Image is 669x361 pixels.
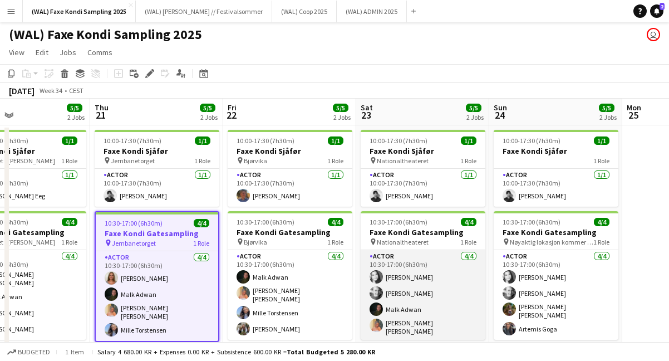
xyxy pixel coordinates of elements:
span: 4/4 [594,218,609,226]
span: 10:00-17:30 (7h30m) [237,136,294,145]
span: 1 Role [460,238,476,246]
span: 1 Role [593,238,609,246]
div: [DATE] [9,85,35,96]
app-card-role: Actor4/410:30-17:00 (6h30m)[PERSON_NAME][PERSON_NAME][PERSON_NAME] [PERSON_NAME]Artemis Goga [494,250,618,340]
span: 10:30-17:00 (6h30m) [105,219,163,227]
span: Nationaltheateret [377,157,429,165]
span: 25 [625,109,641,121]
span: Bjørvika [244,238,267,246]
span: 10:30-17:00 (6h30m) [370,218,427,226]
span: Edit [36,47,48,57]
div: 2 Jobs [333,113,351,121]
span: 10:30-17:00 (6h30m) [237,218,294,226]
span: Bjørvika [244,157,267,165]
span: 1/1 [594,136,609,145]
app-card-role: Actor4/410:30-17:00 (6h30m)[PERSON_NAME]Malk Adwan[PERSON_NAME] [PERSON_NAME]Mille Torstensen [96,251,218,341]
span: Total Budgeted 5 280.00 KR [287,348,375,356]
span: 5/5 [466,104,481,112]
span: 1 Role [193,239,209,247]
a: 2 [650,4,663,18]
span: 4/4 [461,218,476,226]
span: 1 Role [460,157,476,165]
span: Jobs [60,47,76,57]
app-card-role: Actor1/110:00-17:30 (7h30m)[PERSON_NAME] [494,169,618,207]
app-card-role: Actor4/410:30-17:00 (6h30m)[PERSON_NAME][PERSON_NAME]Malk Adwan[PERSON_NAME] [PERSON_NAME] [361,250,485,340]
span: Sun [494,103,507,113]
app-job-card: 10:30-17:00 (6h30m)4/4Faxe Kondi Gatesampling Jernbanetorget1 RoleActor4/410:30-17:00 (6h30m)[PER... [95,211,219,342]
span: 21 [93,109,109,121]
h3: Faxe Kondi Sjåfør [95,146,219,156]
span: 1 Role [593,157,609,165]
a: Jobs [55,45,81,60]
span: 23 [359,109,373,121]
span: Nøyaktig lokasjon kommer snart [510,238,593,246]
app-user-avatar: Fredrik Næss [647,28,660,41]
span: 5/5 [200,104,215,112]
button: (WAL) ADMIN 2025 [337,1,407,22]
span: 4/4 [62,218,77,226]
app-job-card: 10:30-17:00 (6h30m)4/4Faxe Kondi Gatesampling Nøyaktig lokasjon kommer snart1 RoleActor4/410:30-1... [494,211,618,340]
span: 1 Role [61,238,77,246]
span: Jernbanetorget [111,157,155,165]
app-job-card: 10:00-17:30 (7h30m)1/1Faxe Kondi Sjåfør Jernbanetorget1 RoleActor1/110:00-17:30 (7h30m)[PERSON_NAME] [95,130,219,207]
div: 2 Jobs [67,113,85,121]
span: Sat [361,103,373,113]
span: Comms [87,47,112,57]
span: 2 [660,3,665,10]
span: Fri [228,103,237,113]
h3: Faxe Kondi Gatesampling [96,228,218,238]
app-job-card: 10:00-17:30 (7h30m)1/1Faxe Kondi Sjåfør Nationaltheateret1 RoleActor1/110:00-17:30 (7h30m)[PERSON... [361,130,485,207]
a: Edit [31,45,53,60]
span: 10:00-17:30 (7h30m) [503,136,560,145]
span: Mon [627,103,641,113]
app-job-card: 10:30-17:00 (6h30m)4/4Faxe Kondi Gatesampling Nationaltheateret1 RoleActor4/410:30-17:00 (6h30m)[... [361,211,485,340]
span: 22 [226,109,237,121]
app-job-card: 10:30-17:00 (6h30m)4/4Faxe Kondi Gatesampling Bjørvika1 RoleActor4/410:30-17:00 (6h30m)Malk Adwan... [228,211,352,340]
span: 4/4 [194,219,209,227]
div: 2 Jobs [466,113,484,121]
span: 1/1 [195,136,210,145]
h3: Faxe Kondi Sjåfør [228,146,352,156]
div: 2 Jobs [200,113,218,121]
button: Budgeted [6,346,52,358]
span: Nationaltheateret [377,238,429,246]
div: CEST [69,86,83,95]
span: 1 item [61,348,88,356]
span: Thu [95,103,109,113]
span: 5/5 [599,104,614,112]
div: Salary 4 680.00 KR + Expenses 0.00 KR + Subsistence 600.00 KR = [97,348,375,356]
h1: (WAL) Faxe Kondi Sampling 2025 [9,26,202,43]
app-card-role: Actor1/110:00-17:30 (7h30m)[PERSON_NAME] [95,169,219,207]
span: 5/5 [333,104,348,112]
h3: Faxe Kondi Gatesampling [361,227,485,237]
app-card-role: Actor1/110:00-17:30 (7h30m)[PERSON_NAME] [361,169,485,207]
a: Comms [83,45,117,60]
span: Week 34 [37,86,65,95]
span: View [9,47,24,57]
div: 2 Jobs [599,113,617,121]
h3: Faxe Kondi Gatesampling [228,227,352,237]
span: 1 Role [327,238,343,246]
button: (WAL) Faxe Kondi Sampling 2025 [23,1,136,22]
span: Jernbanetorget [112,239,156,247]
h3: Faxe Kondi Gatesampling [494,227,618,237]
span: 1/1 [328,136,343,145]
span: 1/1 [62,136,77,145]
app-card-role: Actor4/410:30-17:00 (6h30m)Malk Adwan[PERSON_NAME] [PERSON_NAME]Mille Torstensen[PERSON_NAME] [228,250,352,340]
a: View [4,45,29,60]
app-job-card: 10:00-17:30 (7h30m)1/1Faxe Kondi Sjåfør1 RoleActor1/110:00-17:30 (7h30m)[PERSON_NAME] [494,130,618,207]
span: 10:00-17:30 (7h30m) [104,136,161,145]
app-job-card: 10:00-17:30 (7h30m)1/1Faxe Kondi Sjåfør Bjørvika1 RoleActor1/110:00-17:30 (7h30m)[PERSON_NAME] [228,130,352,207]
span: 10:00-17:30 (7h30m) [370,136,427,145]
h3: Faxe Kondi Sjåfør [494,146,618,156]
span: 10:30-17:00 (6h30m) [503,218,560,226]
span: 24 [492,109,507,121]
span: 5/5 [67,104,82,112]
span: 1 Role [61,157,77,165]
